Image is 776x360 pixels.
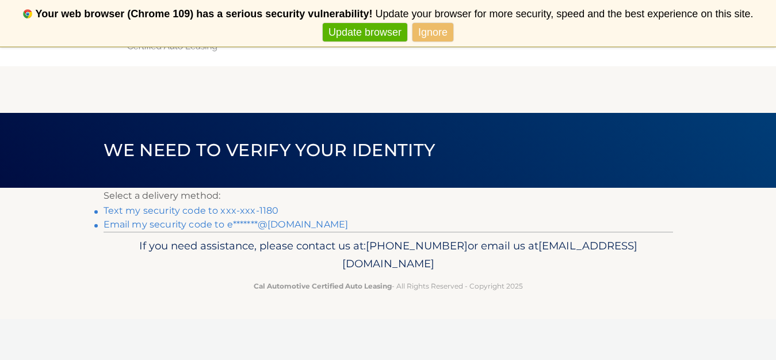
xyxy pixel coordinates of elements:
span: Update your browser for more security, speed and the best experience on this site. [375,8,753,20]
strong: Cal Automotive Certified Auto Leasing [254,282,392,290]
b: Your web browser (Chrome 109) has a serious security vulnerability! [36,8,373,20]
span: We need to verify your identity [104,139,435,161]
a: Ignore [412,23,453,42]
p: If you need assistance, please contact us at: or email us at [111,237,666,274]
p: - All Rights Reserved - Copyright 2025 [111,280,666,292]
a: Text my security code to xxx-xxx-1180 [104,205,279,216]
a: Email my security code to e*******@[DOMAIN_NAME] [104,219,349,230]
p: Select a delivery method: [104,188,673,204]
span: [PHONE_NUMBER] [366,239,468,252]
a: Update browser [323,23,407,42]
